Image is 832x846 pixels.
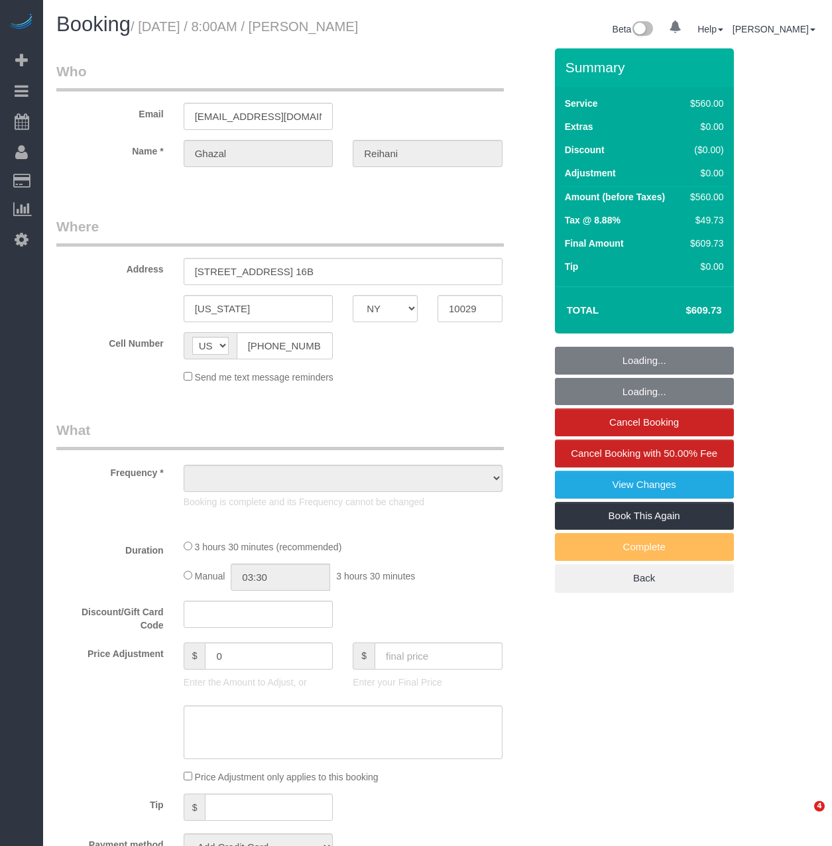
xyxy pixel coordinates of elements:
input: final price [375,642,503,670]
small: / [DATE] / 8:00AM / [PERSON_NAME] [131,19,358,34]
span: $ [184,642,206,670]
strong: Total [567,304,599,316]
a: Back [555,564,734,592]
input: First Name [184,140,333,167]
a: [PERSON_NAME] [733,24,815,34]
span: Cancel Booking with 50.00% Fee [571,448,717,459]
input: Zip Code [438,295,503,322]
span: Price Adjustment only applies to this booking [195,772,379,782]
legend: Where [56,217,504,247]
a: Help [697,24,723,34]
label: Email [46,103,174,121]
iframe: Intercom live chat [787,801,819,833]
p: Booking is complete and its Frequency cannot be changed [184,495,503,509]
img: Automaid Logo [8,13,34,32]
label: Tip [565,260,579,273]
div: $560.00 [685,97,723,110]
label: Address [46,258,174,276]
label: Cell Number [46,332,174,350]
label: Adjustment [565,166,616,180]
label: Name * [46,140,174,158]
input: Cell Number [237,332,333,359]
div: $560.00 [685,190,723,204]
div: ($0.00) [685,143,723,156]
a: Cancel Booking with 50.00% Fee [555,440,734,467]
label: Amount (before Taxes) [565,190,665,204]
label: Tip [46,794,174,812]
legend: Who [56,62,504,91]
a: Book This Again [555,502,734,530]
span: 3 hours 30 minutes (recommended) [195,542,342,552]
a: Beta [613,24,654,34]
div: $609.73 [685,237,723,250]
span: Booking [56,13,131,36]
p: Enter the Amount to Adjust, or [184,676,333,689]
div: $0.00 [685,120,723,133]
label: Final Amount [565,237,624,250]
span: Send me text message reminders [195,372,333,383]
h3: Summary [565,60,727,75]
input: Last Name [353,140,503,167]
label: Extras [565,120,593,133]
p: Enter your Final Price [353,676,503,689]
div: $49.73 [685,213,723,227]
label: Price Adjustment [46,642,174,660]
span: $ [184,794,206,821]
img: New interface [631,21,653,38]
label: Frequency * [46,461,174,479]
input: City [184,295,333,322]
a: Cancel Booking [555,408,734,436]
legend: What [56,420,504,450]
label: Tax @ 8.88% [565,213,621,227]
a: View Changes [555,471,734,499]
label: Service [565,97,598,110]
span: 3 hours 30 minutes [336,571,415,581]
label: Discount/Gift Card Code [46,601,174,632]
h4: $609.73 [646,305,721,316]
label: Discount [565,143,605,156]
div: $0.00 [685,166,723,180]
span: Manual [195,571,225,581]
span: 4 [814,801,825,812]
input: Email [184,103,333,130]
span: $ [353,642,375,670]
div: $0.00 [685,260,723,273]
label: Duration [46,539,174,557]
